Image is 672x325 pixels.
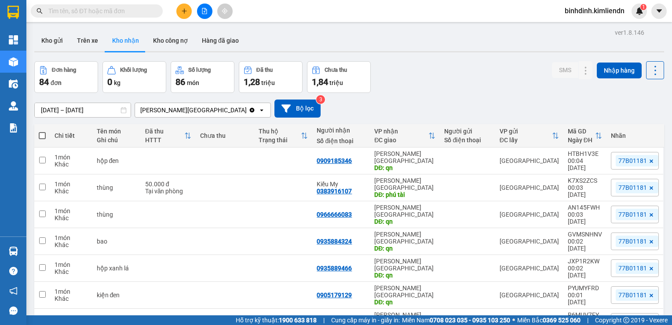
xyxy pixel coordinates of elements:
div: thùng [97,211,136,218]
button: Hàng đã giao [195,30,246,51]
div: [GEOGRAPHIC_DATA] [500,157,559,164]
span: | [587,315,588,325]
button: caret-down [651,4,667,19]
div: 1 món [55,261,88,268]
div: GVMSNHNV [568,231,602,238]
div: DĐ: qn [374,218,435,225]
img: warehouse-icon [9,57,18,66]
button: plus [176,4,192,19]
span: 77B01181 [618,157,647,165]
img: dashboard-icon [9,35,18,44]
div: hộp xanh lá [97,265,136,272]
span: 86 [175,77,185,87]
th: Toggle SortBy [563,124,606,148]
div: Ngày ĐH [568,137,595,144]
div: 00:02 [DATE] [568,265,602,279]
button: aim [217,4,233,19]
div: 00:02 [DATE] [568,238,602,252]
div: Ghi chú [97,137,136,144]
div: Trạng thái [259,137,301,144]
div: 0909185346 [317,157,352,164]
button: Số lượng86món [171,61,234,93]
div: JXP1R2KW [568,258,602,265]
span: món [187,79,199,86]
div: 00:04 [DATE] [568,157,602,171]
div: [PERSON_NAME][GEOGRAPHIC_DATA] [374,204,435,218]
span: plus [181,8,187,14]
button: Nhập hàng [597,63,642,78]
svg: open [258,107,265,114]
th: Toggle SortBy [254,124,313,148]
input: Tìm tên, số ĐT hoặc mã đơn [48,6,152,16]
div: 1 món [55,315,88,322]
button: Trên xe [70,30,105,51]
span: kg [114,79,121,86]
strong: 0708 023 035 - 0935 103 250 [430,317,510,324]
img: logo-vxr [7,6,19,19]
div: DĐ: qn [374,299,435,306]
button: Đã thu1,28 triệu [239,61,303,93]
th: Toggle SortBy [495,124,563,148]
button: Kho gửi [34,30,70,51]
div: R6MUV7FY [568,311,602,318]
span: message [9,307,18,315]
div: Mã GD [568,128,595,135]
div: 50.000 đ [145,181,191,188]
span: 0 [107,77,112,87]
span: Cung cấp máy in - giấy in: [331,315,400,325]
div: DĐ: phú tài [374,191,435,198]
span: 1 [642,4,645,10]
span: binhdinh.kimliendn [558,5,632,16]
div: [PERSON_NAME][GEOGRAPHIC_DATA] [374,150,435,164]
span: Miền Nam [402,315,510,325]
div: HTTT [145,137,184,144]
th: Toggle SortBy [370,124,440,148]
div: hộp đen [97,157,136,164]
div: Khác [55,268,88,275]
input: Select a date range. [35,103,131,117]
div: 00:03 [DATE] [568,184,602,198]
div: [PERSON_NAME][GEOGRAPHIC_DATA] [374,284,435,299]
div: kiện đen [97,292,136,299]
div: K7XS2ZCS [568,177,602,184]
div: 0935884324 [317,238,352,245]
span: đơn [51,79,62,86]
div: DĐ: qn [374,245,435,252]
button: Khối lượng0kg [102,61,166,93]
div: Chưa thu [200,132,250,139]
div: Số điện thoại [444,137,490,144]
th: Toggle SortBy [141,124,196,148]
div: [PERSON_NAME][GEOGRAPHIC_DATA] [374,231,435,245]
span: 77B01181 [618,184,647,192]
div: [GEOGRAPHIC_DATA] [500,211,559,218]
img: warehouse-icon [9,79,18,89]
div: Khác [55,241,88,248]
div: Khác [55,161,88,168]
div: ĐC lấy [500,137,552,144]
span: 77B01181 [618,211,647,218]
div: Tại văn phòng [145,188,191,195]
div: Đã thu [145,128,184,135]
div: DĐ: qn [374,164,435,171]
div: Chi tiết [55,132,88,139]
span: triệu [329,79,343,86]
div: [PERSON_NAME][GEOGRAPHIC_DATA] [374,177,435,191]
div: Khác [55,295,88,302]
div: Thu hộ [259,128,301,135]
div: [GEOGRAPHIC_DATA] [500,238,559,245]
div: 50.000 đ [145,315,191,322]
button: Đơn hàng84đơn [34,61,98,93]
button: Chưa thu1,84 triệu [307,61,371,93]
button: Bộ lọc [274,100,321,118]
button: Kho nhận [105,30,146,51]
span: 1,28 [244,77,260,87]
span: 77B01181 [618,264,647,272]
div: 0383916107 [317,188,352,195]
sup: 3 [316,95,325,104]
span: | [323,315,325,325]
span: triệu [261,79,275,86]
sup: 1 [640,4,646,10]
div: VP gửi [500,128,552,135]
div: [GEOGRAPHIC_DATA] [500,292,559,299]
div: thùng [97,184,136,191]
